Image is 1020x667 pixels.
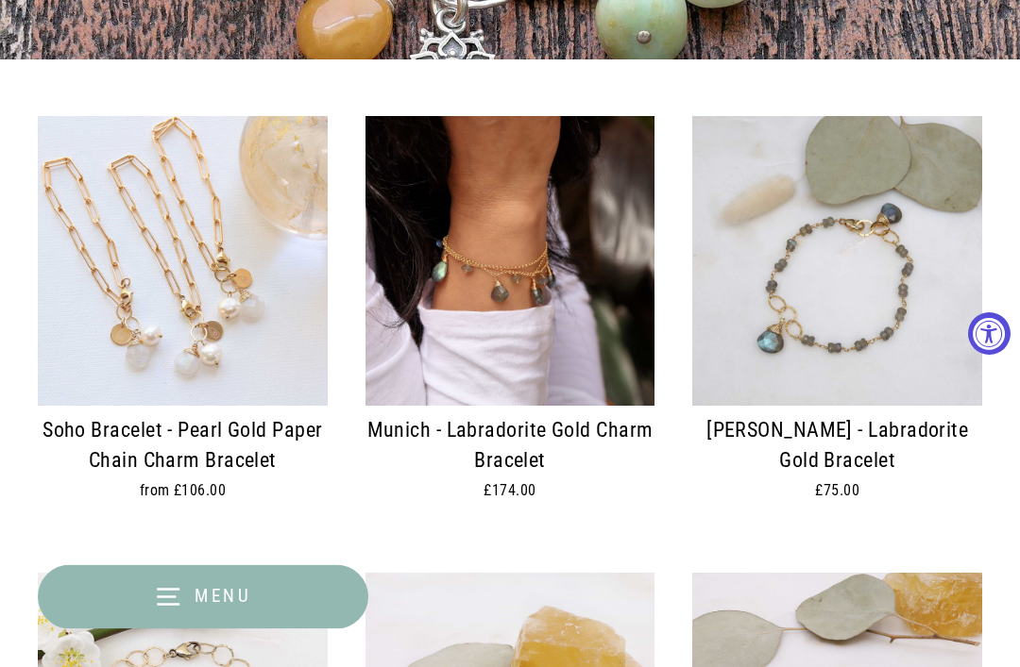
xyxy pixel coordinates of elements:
img: Soho - Gold Link Charm Bracelet main image | Breathe Autumn Rain Artisan Jewelry [38,117,328,407]
span: £174.00 [484,482,535,500]
a: Amaya - Labradorite Gold Bracelet main image | Breathe Autumn Rain Artisan Jewelry [PERSON_NAME] ... [692,117,982,537]
a: Soho - Gold Link Charm Bracelet main image | Breathe Autumn Rain Artisan Jewelry Soho Bracelet - ... [38,117,328,537]
img: Amaya - Labradorite Gold Bracelet main image | Breathe Autumn Rain Artisan Jewelry [692,117,982,407]
div: Munich - Labradorite Gold Charm Bracelet [365,416,655,478]
a: Munich - Labradorite Gold Charm Bracelet life style image | Breathe Autumn Rain Artisan Jewelry M... [365,117,655,537]
div: Soho Bracelet - Pearl Gold Paper Chain Charm Bracelet [38,416,328,478]
img: Munich - Labradorite Gold Charm Bracelet life style image | Breathe Autumn Rain Artisan Jewelry [365,117,655,407]
span: from £106.00 [140,482,226,500]
span: Menu [195,585,252,607]
button: Menu [38,565,368,629]
div: [PERSON_NAME] - Labradorite Gold Bracelet [692,416,982,478]
span: £75.00 [815,482,859,500]
button: Accessibility Widget, click to open [968,312,1011,355]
